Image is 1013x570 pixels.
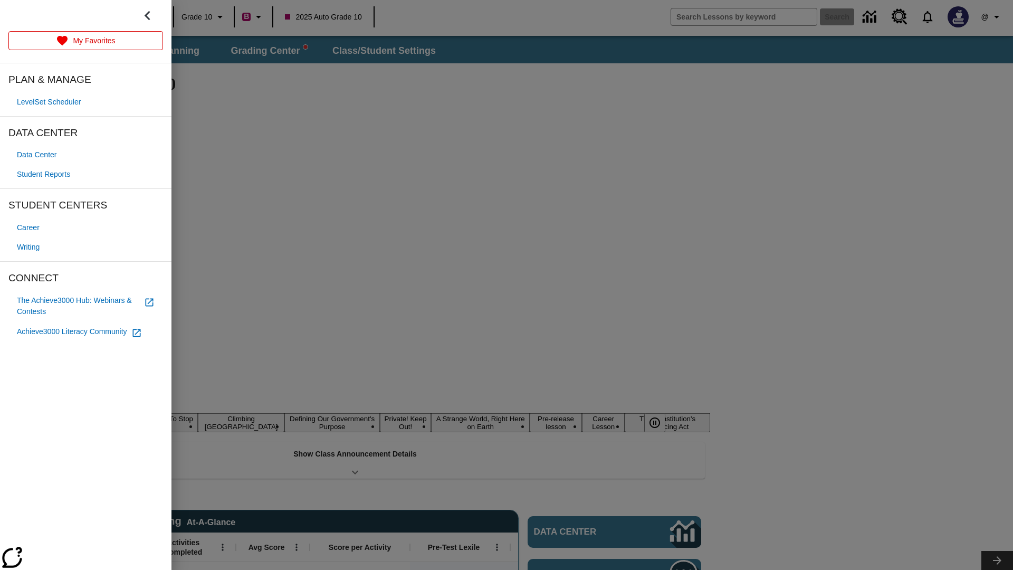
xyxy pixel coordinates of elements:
[8,197,163,214] span: STUDENT CENTERS
[17,222,40,233] span: Career
[8,72,163,88] span: PLAN & MANAGE
[17,169,70,180] span: Student Reports
[8,125,163,141] span: DATA CENTER
[17,295,140,317] span: The Achieve3000 Hub: Webinars & Contests
[8,31,163,50] a: My Favorites
[8,321,163,343] a: Achieve3000 Literacy Community, will open in new browser tab
[8,165,163,184] a: Student Reports
[8,237,163,257] a: Writing
[8,218,163,237] a: Career
[8,92,163,112] a: LevelSet Scheduler
[17,242,40,253] span: Writing
[8,291,163,321] a: The Achieve3000 Hub: Webinars &amp; Contests, will open in new browser tab
[17,97,81,108] span: LevelSet Scheduler
[17,326,127,337] span: Achieve3000 Literacy Community
[73,35,115,46] p: My Favorites
[8,270,163,287] span: CONNECT
[17,149,56,160] span: Data Center
[8,145,163,165] a: Data Center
